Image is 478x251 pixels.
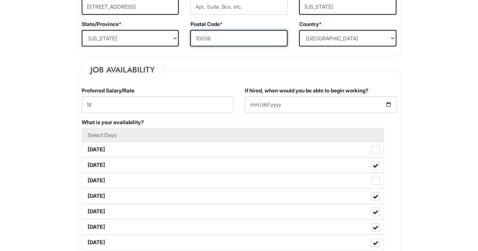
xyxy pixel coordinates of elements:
[82,119,144,126] label: What is your availability?
[82,188,384,203] label: [DATE]
[82,64,164,75] legend: Job Availability
[82,142,384,157] label: [DATE]
[82,204,384,219] label: [DATE]
[190,30,288,46] input: Postal Code
[299,30,396,46] select: Country
[190,20,223,28] label: Postal Code
[82,157,384,172] label: [DATE]
[82,173,384,188] label: [DATE]
[82,235,384,250] label: [DATE]
[82,96,234,113] input: Preferred Salary/Rate
[82,87,135,94] label: Preferred Salary/Rate
[299,20,322,28] label: Country
[82,30,179,46] select: State/Province
[82,219,384,234] label: [DATE]
[82,20,122,28] label: State/Province
[245,87,368,94] label: If hired, when would you be able to begin working?
[88,132,378,138] h5: Select Days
